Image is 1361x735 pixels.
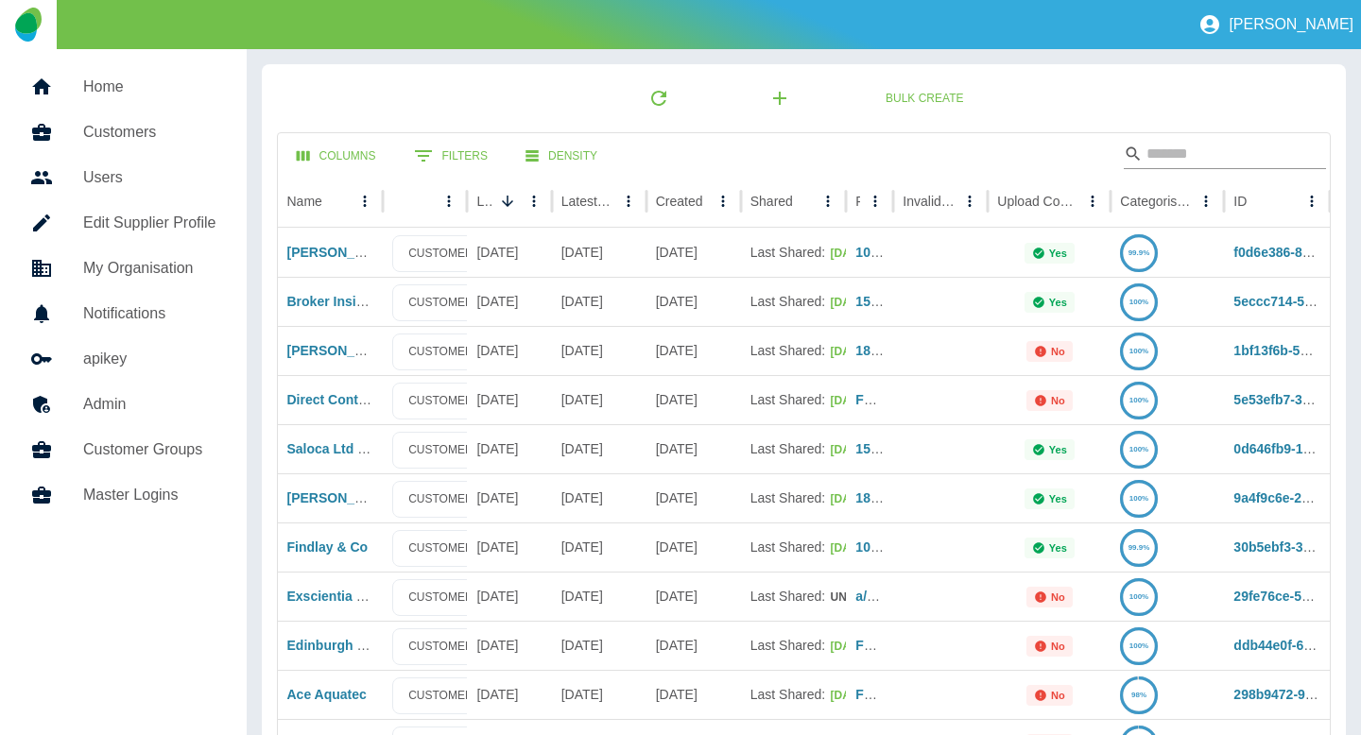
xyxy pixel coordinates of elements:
[656,194,703,209] div: Created
[1129,592,1148,601] text: 100%
[646,228,741,277] div: 04 Jul 2023
[1049,542,1067,554] p: Yes
[15,155,232,200] a: Users
[287,687,367,702] a: Ace Aquatec
[467,326,551,375] div: 05 Sep 2025
[15,110,232,155] a: Customers
[1299,188,1325,214] button: ID column menu
[750,671,837,719] div: Last Shared:
[287,490,433,505] a: [PERSON_NAME] & Co
[1120,638,1158,653] a: 100%
[436,188,462,214] button: column menu
[829,681,892,710] button: [DATE]
[287,343,555,358] a: [PERSON_NAME] (Fire Protection) Limited
[1079,188,1106,214] button: Upload Complete column menu
[1233,194,1247,209] div: ID
[1129,641,1148,650] text: 100%
[646,522,741,572] div: 04 Jul 2023
[1193,188,1219,214] button: Categorised column menu
[467,572,551,621] div: 03 Sep 2025
[1049,493,1067,504] p: Yes
[15,64,232,110] a: Home
[862,188,888,214] button: Ref column menu
[829,386,892,416] button: [DATE]
[829,337,892,367] button: [DATE]
[287,441,451,456] a: Saloca Ltd TA Appointedd
[855,343,922,358] a: 185485789
[392,432,541,469] a: CUSTOMER PROFILE
[1129,445,1148,453] text: 100%
[1120,194,1191,209] div: Categorised
[392,677,541,714] a: CUSTOMER PROFILE
[750,278,837,326] div: Last Shared:
[83,393,216,416] h5: Admin
[1129,494,1148,503] text: 100%
[615,188,642,214] button: Latest Usage column menu
[1051,346,1065,357] p: No
[646,375,741,424] div: 26 Apr 2024
[287,392,481,407] a: Direct Control UK Ltd (Abzorb)
[15,472,232,518] a: Master Logins
[1129,347,1148,355] text: 100%
[903,194,955,209] div: Invalid Creds
[1124,139,1326,173] div: Search
[1129,298,1148,306] text: 100%
[855,638,918,653] a: FG707006
[15,246,232,291] a: My Organisation
[15,200,232,246] a: Edit Supplier Profile
[1051,641,1065,652] p: No
[467,375,551,424] div: 04 Sep 2025
[552,424,646,473] div: 29 Aug 2025
[552,228,646,277] div: 02 Sep 2025
[1120,392,1158,407] a: 100%
[1026,685,1073,706] div: Not all required reports for this customer were uploaded for the latest usage month.
[855,245,922,260] a: 104768008
[1026,587,1073,607] div: Not all required reports for this customer were uploaded for the latest usage month.
[83,76,216,98] h5: Home
[1051,591,1065,603] p: No
[1051,690,1065,701] p: No
[552,326,646,375] div: 01 Sep 2025
[392,628,541,665] a: CUSTOMER PROFILE
[855,294,922,309] a: 159064897
[552,522,646,572] div: 25 Aug 2025
[1120,490,1158,505] a: 100%
[15,382,232,427] a: Admin
[83,121,216,144] h5: Customers
[855,687,918,702] a: FG707012
[829,534,892,563] button: [DATE]
[1129,396,1148,404] text: 100%
[646,277,741,326] div: 04 Jul 2023
[646,473,741,522] div: 04 Jul 2023
[829,632,892,661] button: [DATE]
[15,8,41,42] img: Logo
[956,188,983,214] button: Invalid Creds column menu
[1026,390,1073,411] div: Not all required reports for this customer were uploaded for the latest usage month.
[1120,441,1158,456] a: 100%
[1120,687,1158,702] a: 98%
[646,621,741,670] div: 26 Apr 2024
[392,481,541,518] a: CUSTOMER PROFILE
[392,530,541,567] a: CUSTOMER PROFILE
[552,473,646,522] div: 26 Aug 2025
[750,376,837,424] div: Last Shared:
[1131,691,1146,699] text: 98%
[1120,343,1158,358] a: 100%
[829,583,919,612] button: Unshared
[750,523,837,572] div: Last Shared:
[287,294,465,309] a: Broker Insights Limited (EE)
[521,188,547,214] button: Latest Upload Date column menu
[287,539,369,555] a: Findlay & Co
[392,284,541,321] a: CUSTOMER PROFILE
[870,81,978,116] button: Bulk Create
[855,194,860,209] div: Ref
[510,139,612,174] button: Density
[83,212,216,234] h5: Edit Supplier Profile
[561,194,613,209] div: Latest Usage
[83,257,216,280] h5: My Organisation
[83,484,216,506] h5: Master Logins
[392,235,541,272] a: CUSTOMER PROFILE
[467,228,551,277] div: 05 Sep 2025
[1051,395,1065,406] p: No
